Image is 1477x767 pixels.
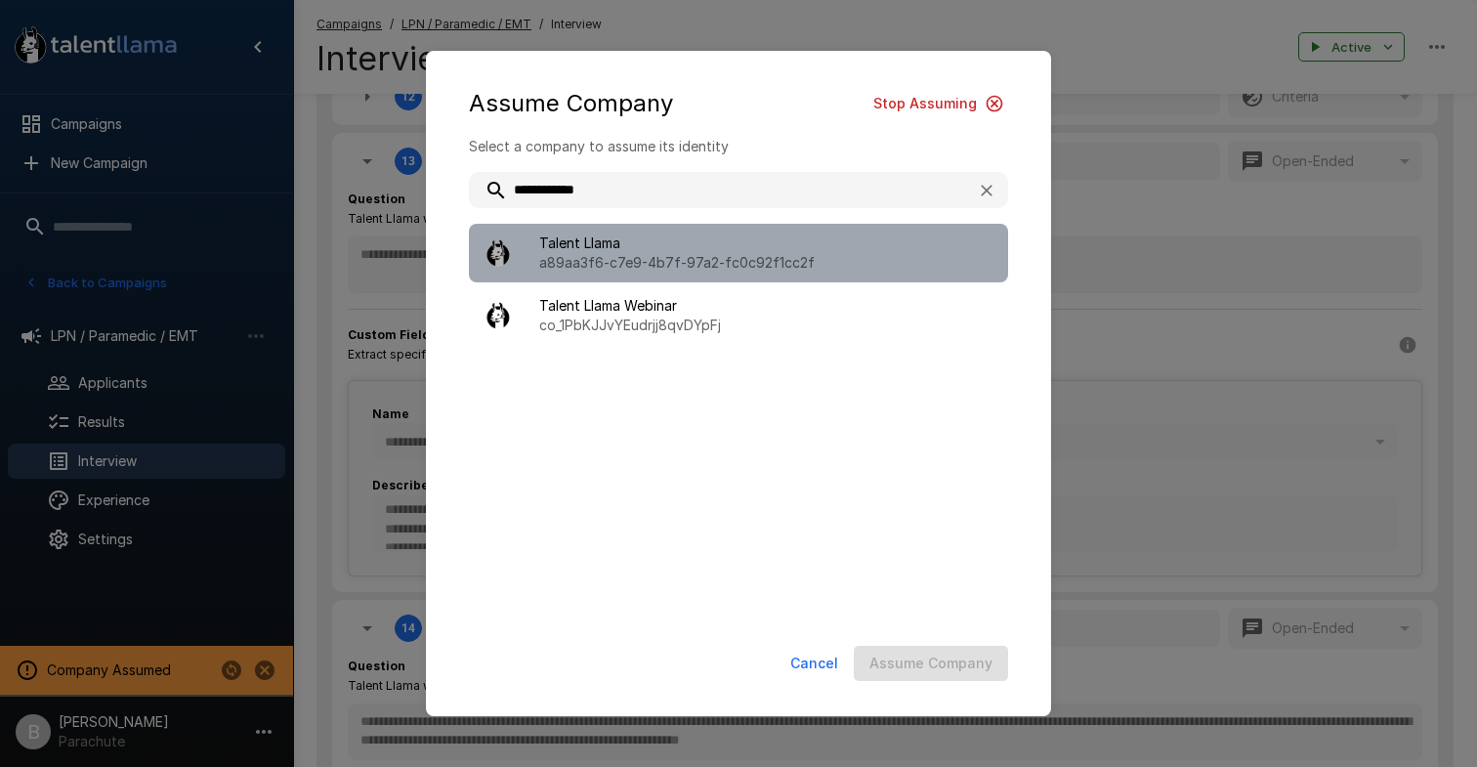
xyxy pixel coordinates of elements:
[539,316,992,335] p: co_1PbKJJvYEudrjj8qvDYpFj
[539,296,992,316] span: Talent Llama Webinar
[469,286,1008,345] div: Talent Llama Webinarco_1PbKJJvYEudrjj8qvDYpFj
[865,86,1008,122] button: Stop Assuming
[469,86,1008,122] div: Assume Company
[469,137,1008,156] p: Select a company to assume its identity
[485,239,512,267] img: llama_clean.png
[782,646,846,682] button: Cancel
[469,224,1008,282] div: Talent Llamaa89aa3f6-c7e9-4b7f-97a2-fc0c92f1cc2f
[539,253,992,273] p: a89aa3f6-c7e9-4b7f-97a2-fc0c92f1cc2f
[485,302,512,329] img: llama_clean.png
[539,234,992,253] span: Talent Llama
